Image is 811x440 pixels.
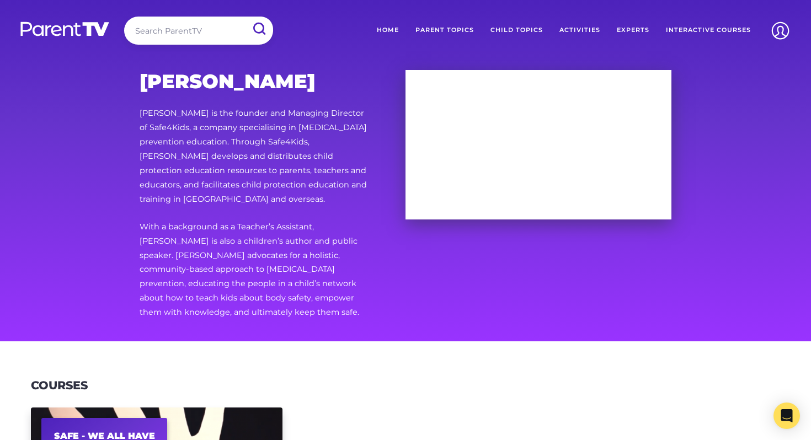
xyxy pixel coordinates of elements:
div: Open Intercom Messenger [773,403,800,429]
img: parenttv-logo-white.4c85aaf.svg [19,21,110,37]
p: [PERSON_NAME] is the founder and Managing Director of Safe4Kids, a company specialising in [MEDIC... [140,106,370,206]
a: Experts [609,17,658,44]
p: With a background as a Teacher’s Assistant, [PERSON_NAME] is also a children’s author and public ... [140,220,370,320]
img: Account [766,17,794,45]
h3: Courses [31,379,88,393]
a: Home [369,17,407,44]
input: Search ParentTV [124,17,273,45]
input: Submit [244,17,273,41]
h2: [PERSON_NAME] [140,70,370,93]
a: Child Topics [482,17,551,44]
a: Parent Topics [407,17,482,44]
a: Interactive Courses [658,17,759,44]
a: Activities [551,17,609,44]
